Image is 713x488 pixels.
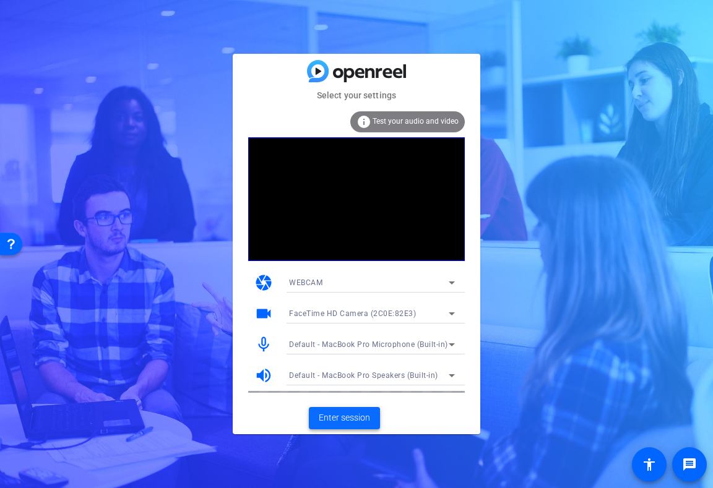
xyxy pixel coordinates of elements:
[254,273,273,292] mat-icon: camera
[356,114,371,129] mat-icon: info
[289,278,322,287] span: WEBCAM
[682,457,697,472] mat-icon: message
[254,335,273,354] mat-icon: mic_none
[289,371,438,380] span: Default - MacBook Pro Speakers (Built-in)
[309,407,380,429] button: Enter session
[254,366,273,385] mat-icon: volume_up
[233,88,480,102] mat-card-subtitle: Select your settings
[254,304,273,323] mat-icon: videocam
[373,117,459,126] span: Test your audio and video
[289,340,448,349] span: Default - MacBook Pro Microphone (Built-in)
[307,60,406,82] img: blue-gradient.svg
[289,309,416,318] span: FaceTime HD Camera (2C0E:82E3)
[642,457,657,472] mat-icon: accessibility
[319,411,370,424] span: Enter session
